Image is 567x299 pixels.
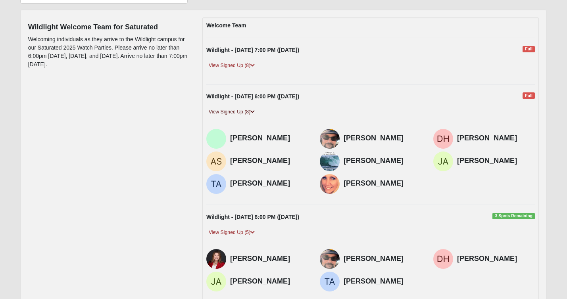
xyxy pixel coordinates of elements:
span: 3 Spots Remaining [492,213,535,219]
h4: [PERSON_NAME] [457,157,535,165]
a: View Signed Up (5) [206,228,257,237]
h4: [PERSON_NAME] [344,179,421,188]
img: Lisa Bourquin [206,249,226,269]
a: View Signed Up (8) [206,108,257,116]
img: Jason Ekenberg [320,129,340,149]
strong: Wildlight - [DATE] 6:00 PM ([DATE]) [206,214,299,220]
span: Full [523,92,535,99]
strong: Welcome Team [206,22,246,29]
img: Jason Ekenberg [320,249,340,269]
strong: Wildlight - [DATE] 6:00 PM ([DATE]) [206,93,299,100]
h4: [PERSON_NAME] [230,157,308,165]
img: Amanda Strickland [206,151,226,171]
img: Terry Avenall [206,174,226,194]
img: Deborah Hughes [433,249,453,269]
img: Jerry Avenall [206,272,226,291]
img: Jerry Avenall [433,151,453,171]
h4: [PERSON_NAME] [344,277,421,286]
h4: [PERSON_NAME] [230,179,308,188]
h4: [PERSON_NAME] [230,277,308,286]
img: Dianne Roosen [206,129,226,149]
img: Mary Honnold [320,151,340,171]
h4: [PERSON_NAME] [230,134,308,143]
a: View Signed Up (8) [206,61,257,70]
h4: [PERSON_NAME] [457,134,535,143]
h4: Wildlight Welcome Team for Saturated [28,23,190,32]
h4: [PERSON_NAME] [230,255,308,263]
span: Full [523,46,535,52]
p: Welcoming individuals as they arrive to the Wildlight campus for our Saturated 2025 Watch Parties... [28,35,190,69]
img: Deborah Hughes [433,129,453,149]
img: Brenda Chandler [320,174,340,194]
h4: [PERSON_NAME] [344,255,421,263]
strong: Wildlight - [DATE] 7:00 PM ([DATE]) [206,47,299,53]
h4: [PERSON_NAME] [344,157,421,165]
h4: [PERSON_NAME] [344,134,421,143]
h4: [PERSON_NAME] [457,255,535,263]
img: Terry Avenall [320,272,340,291]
